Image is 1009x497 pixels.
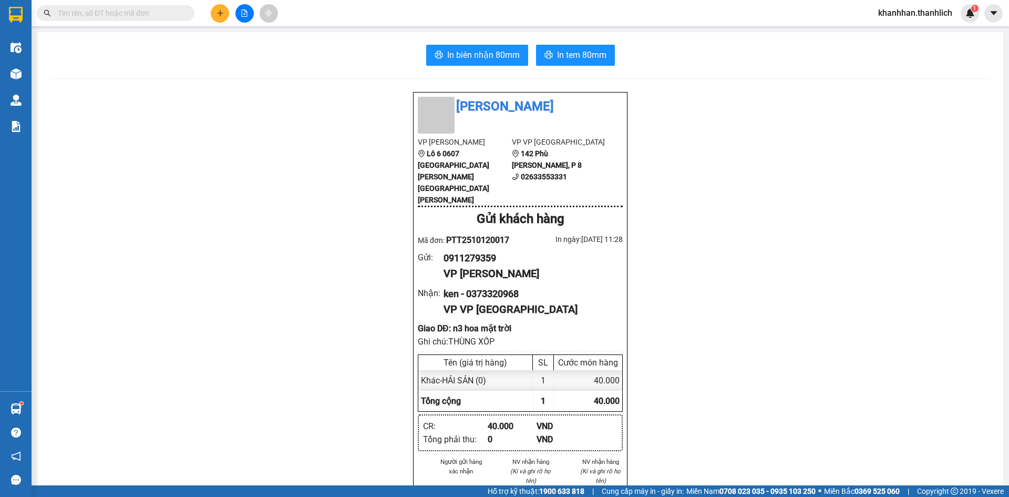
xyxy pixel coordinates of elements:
[521,173,567,181] b: 02633553331
[418,209,623,229] div: Gửi khách hàng
[418,251,444,264] div: Gửi :
[11,475,21,485] span: message
[536,358,551,368] div: SL
[421,358,530,368] div: Tên (giá trị hàng)
[58,7,182,19] input: Tìm tên, số ĐT hoặc mã đơn
[854,487,900,495] strong: 0369 525 060
[824,485,900,497] span: Miền Bắc
[510,468,551,484] i: (Kí và ghi rõ họ tên)
[211,4,229,23] button: plus
[488,433,537,446] div: 0
[11,95,22,106] img: warehouse-icon
[11,42,22,53] img: warehouse-icon
[418,335,623,348] div: Ghi chú: THÙNG XỐP
[235,4,254,23] button: file-add
[512,149,582,169] b: 142 Phù [PERSON_NAME], P 8
[533,370,554,391] div: 1
[512,150,519,157] span: environment
[578,457,623,466] li: NV nhận hàng
[908,485,909,497] span: |
[444,266,614,282] div: VP [PERSON_NAME]
[418,150,425,157] span: environment
[686,485,816,497] span: Miền Nam
[217,9,224,17] span: plus
[11,68,22,79] img: warehouse-icon
[418,287,444,300] div: Nhận :
[488,485,584,497] span: Hỗ trợ kỹ thuật:
[520,234,623,245] div: In ngày: [DATE] 11:28
[537,433,585,446] div: VND
[423,433,488,446] div: Tổng phải thu :
[870,6,961,19] span: khanhhan.thanhlich
[418,234,520,247] div: Mã đơn:
[509,457,553,466] li: NV nhận hàng
[446,235,509,245] span: PTT2510120017
[965,8,975,18] img: icon-new-feature
[435,50,443,60] span: printer
[11,428,21,438] span: question-circle
[444,251,614,266] div: 0911279359
[418,322,623,335] div: Giao DĐ: n3 hoa mặt trời
[11,451,21,461] span: notification
[951,488,958,495] span: copyright
[602,485,684,497] span: Cung cấp máy in - giấy in:
[592,485,594,497] span: |
[265,9,272,17] span: aim
[544,50,553,60] span: printer
[539,487,584,495] strong: 1900 633 818
[541,396,545,406] span: 1
[44,9,51,17] span: search
[421,376,486,386] span: Khác - HẢI SẢN (0)
[488,420,537,433] div: 40.000
[260,4,278,23] button: aim
[9,7,23,23] img: logo-vxr
[444,287,614,301] div: ken - 0373320968
[423,420,488,433] div: CR :
[447,48,520,62] span: In biên nhận 80mm
[421,396,461,406] span: Tổng cộng
[439,457,483,476] li: Người gửi hàng xác nhận
[537,420,585,433] div: VND
[536,45,615,66] button: printerIn tem 80mm
[984,4,1003,23] button: caret-down
[11,121,22,132] img: solution-icon
[512,173,519,180] span: phone
[444,301,614,318] div: VP VP [GEOGRAPHIC_DATA]
[512,136,606,148] li: VP VP [GEOGRAPHIC_DATA]
[989,8,998,18] span: caret-down
[719,487,816,495] strong: 0708 023 035 - 0935 103 250
[418,136,512,148] li: VP [PERSON_NAME]
[557,48,606,62] span: In tem 80mm
[241,9,248,17] span: file-add
[418,149,489,204] b: Lô 6 0607 [GEOGRAPHIC_DATA][PERSON_NAME][GEOGRAPHIC_DATA][PERSON_NAME]
[818,489,821,493] span: ⚪️
[426,45,528,66] button: printerIn biên nhận 80mm
[594,396,620,406] span: 40.000
[11,403,22,414] img: warehouse-icon
[973,5,976,12] span: 1
[971,5,979,12] sup: 1
[20,402,23,405] sup: 1
[418,97,623,117] li: [PERSON_NAME]
[554,370,622,391] div: 40.000
[580,468,621,484] i: (Kí và ghi rõ họ tên)
[557,358,620,368] div: Cước món hàng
